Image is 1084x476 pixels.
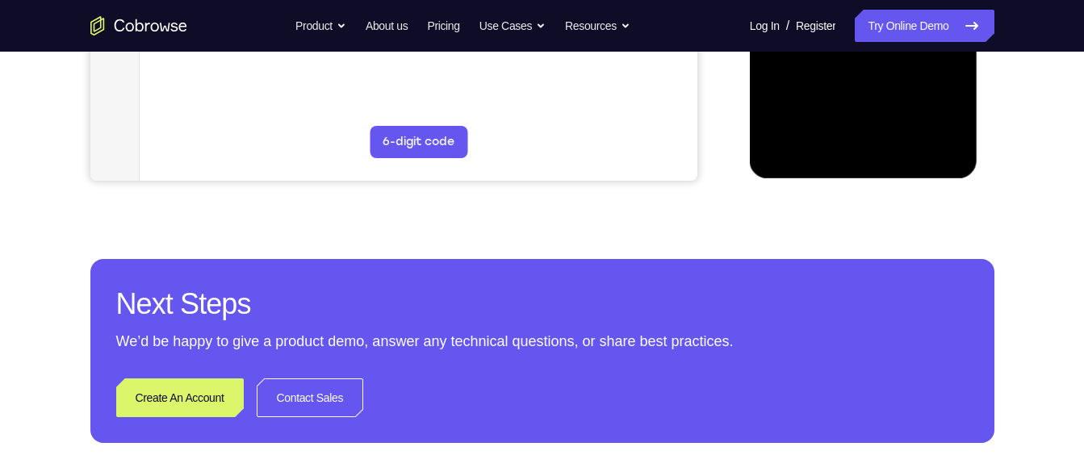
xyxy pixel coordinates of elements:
[73,230,155,246] span: Tap to Start
[366,10,408,42] a: About us
[786,16,789,35] span: /
[116,378,244,417] a: Create An Account
[404,101,499,133] button: Clear filters
[116,330,969,353] p: We’d be happy to give a product demo, answer any technical questions, or share best practices.
[565,10,630,42] button: Resources
[116,285,969,324] h2: Next Steps
[479,10,546,42] button: Use Cases
[750,10,780,42] a: Log In
[62,10,150,35] h1: Connect
[492,53,521,69] label: Email
[257,378,364,417] a: Contact Sales
[90,16,187,35] a: Go to the home page
[158,110,401,123] span: No devices found that match your filters.
[91,53,295,69] input: Filter devices...
[855,10,994,42] a: Try Online Demo
[10,10,39,39] a: Connect
[320,53,371,69] label: demo_id
[50,216,178,259] button: Tap to Start
[10,47,39,76] a: Sessions
[295,10,346,42] button: Product
[568,48,594,74] button: Refresh
[10,84,39,113] a: Settings
[796,10,835,42] a: Register
[427,10,459,42] a: Pricing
